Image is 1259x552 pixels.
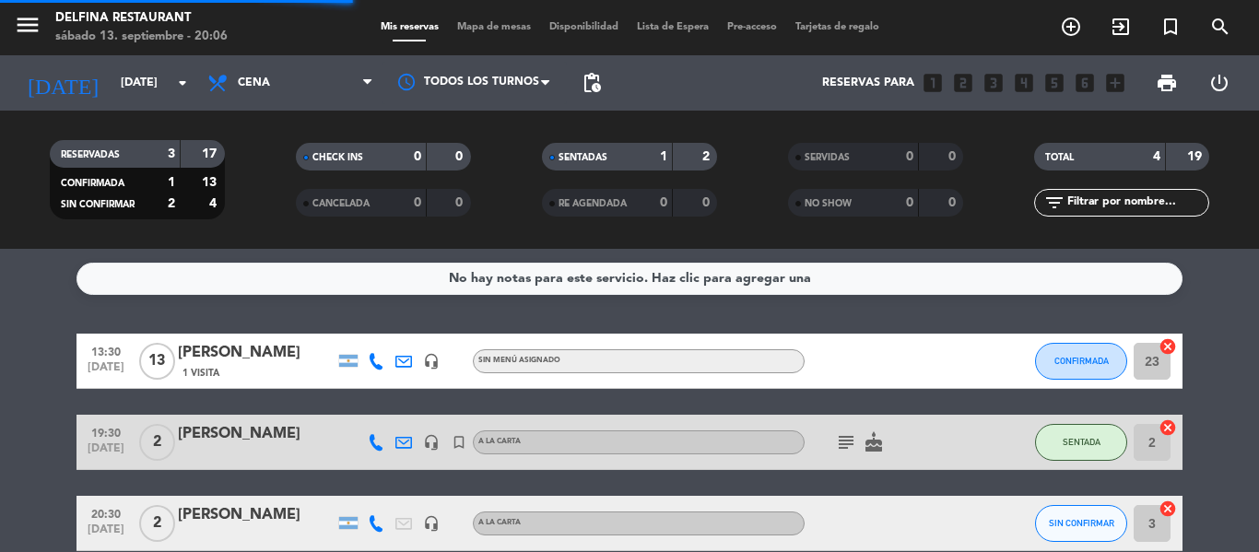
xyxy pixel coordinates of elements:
[1103,71,1127,95] i: add_box
[906,196,913,209] strong: 0
[805,199,852,208] span: NO SHOW
[451,434,467,451] i: turned_in_not
[178,503,335,527] div: [PERSON_NAME]
[1063,437,1100,447] span: SENTADA
[1035,343,1127,380] button: CONFIRMADA
[581,72,603,94] span: pending_actions
[371,22,448,32] span: Mis reservas
[139,424,175,461] span: 2
[423,434,440,451] i: headset_mic
[61,150,120,159] span: RESERVADAS
[660,196,667,209] strong: 0
[559,153,607,162] span: SENTADAS
[540,22,628,32] span: Disponibilidad
[1073,71,1097,95] i: looks_6
[1156,72,1178,94] span: print
[948,196,959,209] strong: 0
[660,150,667,163] strong: 1
[455,196,466,209] strong: 0
[1208,72,1230,94] i: power_settings_new
[478,438,521,445] span: A LA CARTA
[83,340,129,361] span: 13:30
[1065,193,1208,213] input: Filtrar por nombre...
[312,153,363,162] span: CHECK INS
[414,150,421,163] strong: 0
[822,76,914,89] span: Reservas para
[1159,499,1177,518] i: cancel
[209,197,220,210] strong: 4
[238,76,270,89] span: Cena
[83,523,129,545] span: [DATE]
[83,361,129,382] span: [DATE]
[1060,16,1082,38] i: add_circle_outline
[1187,150,1206,163] strong: 19
[83,502,129,523] span: 20:30
[921,71,945,95] i: looks_one
[55,9,228,28] div: Delfina Restaurant
[478,357,560,364] span: Sin menú asignado
[1159,418,1177,437] i: cancel
[1012,71,1036,95] i: looks_4
[455,150,466,163] strong: 0
[171,72,194,94] i: arrow_drop_down
[702,196,713,209] strong: 0
[178,341,335,365] div: [PERSON_NAME]
[1045,153,1074,162] span: TOTAL
[202,176,220,189] strong: 13
[168,176,175,189] strong: 1
[1043,192,1065,214] i: filter_list
[182,366,219,381] span: 1 Visita
[14,11,41,45] button: menu
[139,505,175,542] span: 2
[702,150,713,163] strong: 2
[448,22,540,32] span: Mapa de mesas
[718,22,786,32] span: Pre-acceso
[1153,150,1160,163] strong: 4
[61,200,135,209] span: SIN CONFIRMAR
[423,353,440,370] i: headset_mic
[906,150,913,163] strong: 0
[168,147,175,160] strong: 3
[83,421,129,442] span: 19:30
[449,268,811,289] div: No hay notas para este servicio. Haz clic para agregar una
[559,199,627,208] span: RE AGENDADA
[139,343,175,380] span: 13
[835,431,857,453] i: subject
[14,63,112,103] i: [DATE]
[1159,337,1177,356] i: cancel
[1035,505,1127,542] button: SIN CONFIRMAR
[948,150,959,163] strong: 0
[14,11,41,39] i: menu
[1193,55,1245,111] div: LOG OUT
[83,442,129,464] span: [DATE]
[786,22,888,32] span: Tarjetas de regalo
[61,179,124,188] span: CONFIRMADA
[312,199,370,208] span: CANCELADA
[55,28,228,46] div: sábado 13. septiembre - 20:06
[1110,16,1132,38] i: exit_to_app
[202,147,220,160] strong: 17
[414,196,421,209] strong: 0
[1209,16,1231,38] i: search
[1042,71,1066,95] i: looks_5
[951,71,975,95] i: looks_two
[1049,518,1114,528] span: SIN CONFIRMAR
[982,71,1006,95] i: looks_3
[863,431,885,453] i: cake
[805,153,850,162] span: SERVIDAS
[178,422,335,446] div: [PERSON_NAME]
[1054,356,1109,366] span: CONFIRMADA
[1159,16,1182,38] i: turned_in_not
[628,22,718,32] span: Lista de Espera
[423,515,440,532] i: headset_mic
[168,197,175,210] strong: 2
[478,519,521,526] span: A LA CARTA
[1035,424,1127,461] button: SENTADA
